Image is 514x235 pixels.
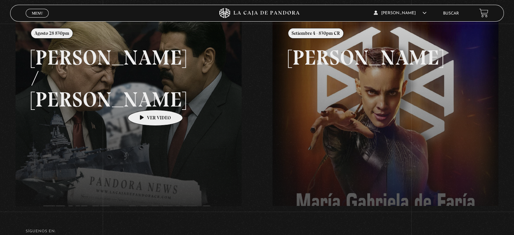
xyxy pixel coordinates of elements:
a: View your shopping cart [479,8,488,18]
a: Buscar [443,11,459,16]
span: [PERSON_NAME] [374,11,426,15]
span: Menu [32,11,43,15]
h4: SÍguenos en: [26,230,488,233]
span: Cerrar [29,17,45,22]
